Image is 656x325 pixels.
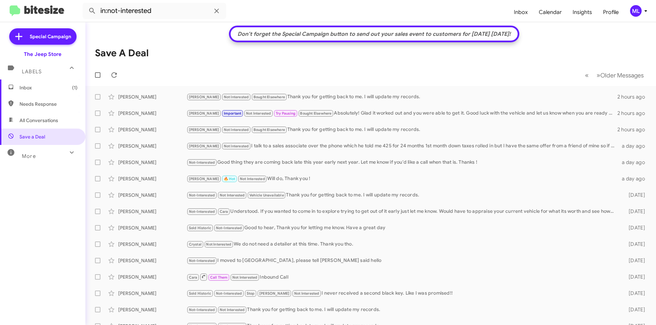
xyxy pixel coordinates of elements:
div: [PERSON_NAME] [118,93,187,100]
div: I talk to a sales associate over the phone which he told me 425 for 24 months 1st month down taxe... [187,142,618,150]
div: [PERSON_NAME] [118,143,187,149]
span: Not Interested [220,193,245,197]
div: Don't forget the Special Campaign button to send out your sales event to customers for [DATE] [DA... [234,31,514,38]
span: Bought Elsewhere [254,128,285,132]
span: Cara [189,275,197,280]
span: [PERSON_NAME] [189,177,219,181]
div: [DATE] [618,208,651,215]
div: I never received a second black key. Like I was promised!! [187,290,618,297]
span: Sold Historic [189,226,211,230]
a: Inbox [508,2,533,22]
div: Thank you for getting back to me. I will update my records. [187,93,617,101]
span: [PERSON_NAME] [189,144,219,148]
div: Thank you for getting back to me. I will update my records. [187,306,618,314]
div: Good to hear, Thank you for letting me know. Have a great day [187,224,618,232]
span: Vehicle Unavailable [249,193,284,197]
a: Calendar [533,2,567,22]
span: All Conversations [19,117,58,124]
span: Call Them [210,275,228,280]
button: ML [624,5,648,17]
div: 2 hours ago [617,110,651,117]
div: Thank you for getting back to me. I will update my records. [187,126,617,134]
span: Not-Interested [216,291,242,296]
div: [PERSON_NAME] [118,126,187,133]
span: Crystal [189,242,202,247]
span: Labels [22,69,42,75]
div: 2 hours ago [617,126,651,133]
div: [PERSON_NAME] [118,110,187,117]
a: Profile [598,2,624,22]
input: Search [83,3,226,19]
span: [PERSON_NAME] [259,291,290,296]
div: Thank you for getting back to me. I will update my records. [187,191,618,199]
div: Understood. If you wanted to come in to explore trying to get out of it early just let me know. W... [187,208,618,216]
div: I moved to [GEOGRAPHIC_DATA], please tell [PERSON_NAME] said hello [187,257,618,265]
span: Not Interested [220,308,245,312]
span: Save a Deal [19,133,45,140]
nav: Page navigation example [581,68,648,82]
div: [DATE] [618,274,651,280]
div: [PERSON_NAME] [118,175,187,182]
span: Not-Interested [189,308,215,312]
div: [PERSON_NAME] [118,290,187,297]
a: Insights [567,2,598,22]
span: Not Interested [224,128,249,132]
span: 🔥 Hot [224,177,235,181]
span: » [597,71,600,79]
span: Not Interested [240,177,265,181]
span: Inbox [19,84,78,91]
div: [DATE] [618,290,651,297]
span: Important [224,111,242,116]
span: Bought Elsewhere [254,95,285,99]
div: Good thing they are coming back late this year early next year. Let me know if you'd like a call ... [187,159,618,166]
div: [PERSON_NAME] [118,208,187,215]
span: [PERSON_NAME] [189,95,219,99]
div: a day ago [618,143,651,149]
div: a day ago [618,175,651,182]
span: Bought Elsewhere [300,111,331,116]
span: Not-Interested [216,226,242,230]
div: [DATE] [618,241,651,248]
span: Cara [220,209,228,214]
span: (1) [72,84,78,91]
span: Not Interested [224,144,249,148]
div: [PERSON_NAME] [118,257,187,264]
div: [PERSON_NAME] [118,274,187,280]
div: [DATE] [618,224,651,231]
span: [PERSON_NAME] [189,128,219,132]
span: Older Messages [600,72,644,79]
div: [DATE] [618,257,651,264]
span: More [22,153,36,159]
span: Needs Response [19,101,78,107]
div: Absolutely! Glad it worked out and you were able to get it. Good luck with the vehicle and let us... [187,109,617,117]
span: Special Campaign [30,33,71,40]
a: Special Campaign [9,28,77,45]
div: We do not need a detailer at this time. Thank you tho. [187,240,618,248]
span: Not Interested [294,291,319,296]
button: Previous [581,68,593,82]
div: Will do, Thank you ! [187,175,618,183]
span: Not-Interested [189,160,215,165]
span: Try Pausing [276,111,296,116]
span: Not Interested [232,275,258,280]
div: [PERSON_NAME] [118,224,187,231]
h1: Save a Deal [95,48,149,59]
div: The Jeep Store [24,51,61,58]
div: [PERSON_NAME] [118,192,187,198]
span: Not Interested [246,111,271,116]
div: ML [630,5,642,17]
span: Not-Interested [189,209,215,214]
span: Sold Historic [189,291,211,296]
span: Not Interested [224,95,249,99]
span: Not-Interested [189,193,215,197]
span: Stop [247,291,255,296]
div: Inbound Call [187,273,618,281]
div: 2 hours ago [617,93,651,100]
div: [PERSON_NAME] [118,159,187,166]
button: Next [592,68,648,82]
span: Not Interested [206,242,231,247]
span: Not-Interested [189,258,215,263]
span: [PERSON_NAME] [189,111,219,116]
